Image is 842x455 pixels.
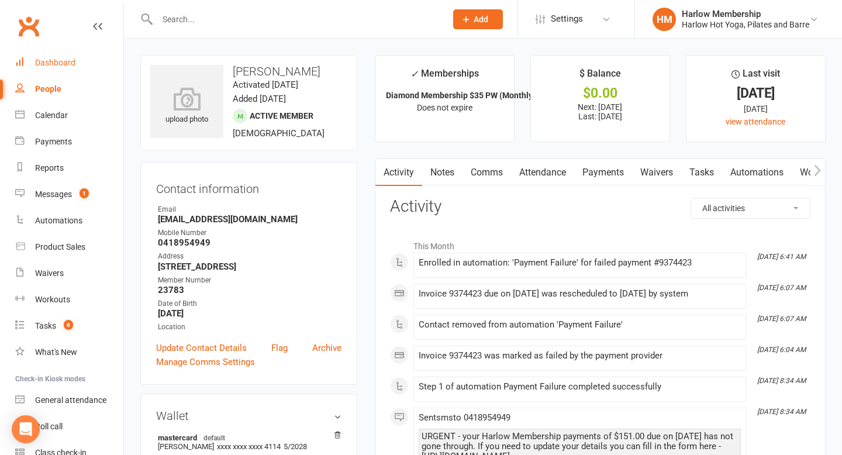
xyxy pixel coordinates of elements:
div: Waivers [35,268,64,278]
div: $0.00 [541,87,659,99]
div: Location [158,322,341,333]
button: Add [453,9,503,29]
a: Calendar [15,102,123,129]
span: Does not expire [417,103,472,112]
time: Activated [DATE] [233,80,298,90]
a: Roll call [15,413,123,440]
div: Product Sales [35,242,85,251]
h3: Wallet [156,409,341,422]
h3: Activity [390,198,810,216]
a: Archive [312,341,341,355]
div: Dashboard [35,58,75,67]
a: Update Contact Details [156,341,247,355]
a: Clubworx [14,12,43,41]
div: Step 1 of automation Payment Failure completed successfully [419,382,741,392]
i: [DATE] 8:34 AM [757,408,806,416]
a: Tasks [681,159,722,186]
div: Mobile Number [158,227,341,239]
div: What's New [35,347,77,357]
a: Flag [271,341,288,355]
div: HM [653,8,676,31]
div: Roll call [35,422,63,431]
a: Reports [15,155,123,181]
strong: 0418954949 [158,237,341,248]
a: view attendance [726,117,785,126]
a: Workouts [15,287,123,313]
div: Harlow Membership [682,9,809,19]
a: Payments [574,159,632,186]
a: What's New [15,339,123,366]
li: [PERSON_NAME] [156,431,341,453]
div: [DATE] [697,102,815,115]
div: People [35,84,61,94]
div: upload photo [150,87,223,126]
a: Messages 1 [15,181,123,208]
div: Open Intercom Messenger [12,415,40,443]
a: Notes [422,159,463,186]
strong: [DATE] [158,308,341,319]
a: Activity [375,159,422,186]
span: xxxx xxxx xxxx 4114 [217,442,281,451]
div: Member Number [158,275,341,286]
a: Comms [463,159,511,186]
a: Dashboard [15,50,123,76]
div: Email [158,204,341,215]
a: Automations [15,208,123,234]
div: $ Balance [579,66,621,87]
span: Add [474,15,488,24]
input: Search... [154,11,438,27]
span: Sent sms to 0418954949 [419,412,510,423]
i: [DATE] 6:04 AM [757,346,806,354]
a: Attendance [511,159,574,186]
strong: 23783 [158,285,341,295]
div: Enrolled in automation: 'Payment Failure' for failed payment #9374423 [419,258,741,268]
a: Waivers [632,159,681,186]
div: Contact removed from automation 'Payment Failure' [419,320,741,330]
div: Tasks [35,321,56,330]
div: [DATE] [697,87,815,99]
i: [DATE] 6:07 AM [757,315,806,323]
i: [DATE] 8:34 AM [757,377,806,385]
span: default [200,433,229,442]
a: Payments [15,129,123,155]
div: Automations [35,216,82,225]
i: [DATE] 6:41 AM [757,253,806,261]
a: Manage Comms Settings [156,355,255,369]
strong: [EMAIL_ADDRESS][DOMAIN_NAME] [158,214,341,225]
h3: Contact information [156,178,341,195]
a: General attendance kiosk mode [15,387,123,413]
strong: Diamond Membership $35 PW (Monthly) [386,91,536,100]
div: Date of Birth [158,298,341,309]
h3: [PERSON_NAME] [150,65,347,78]
div: Last visit [731,66,780,87]
a: People [15,76,123,102]
div: Calendar [35,111,68,120]
div: Memberships [410,66,479,88]
i: ✓ [410,68,418,80]
div: Payments [35,137,72,146]
span: 5/2028 [284,442,307,451]
div: Invoice 9374423 due on [DATE] was rescheduled to [DATE] by system [419,289,741,299]
div: Reports [35,163,64,173]
a: Product Sales [15,234,123,260]
div: Address [158,251,341,262]
div: General attendance [35,395,106,405]
time: Added [DATE] [233,94,286,104]
span: 6 [64,320,73,330]
a: Automations [722,159,792,186]
div: Workouts [35,295,70,304]
span: [DEMOGRAPHIC_DATA] [233,128,325,139]
a: Tasks 6 [15,313,123,339]
span: Active member [250,111,313,120]
strong: [STREET_ADDRESS] [158,261,341,272]
span: Settings [551,6,583,32]
div: Invoice 9374423 was marked as failed by the payment provider [419,351,741,361]
i: [DATE] 6:07 AM [757,284,806,292]
div: Messages [35,189,72,199]
a: Waivers [15,260,123,287]
span: 1 [80,188,89,198]
div: Harlow Hot Yoga, Pilates and Barre [682,19,809,30]
li: This Month [390,234,810,253]
p: Next: [DATE] Last: [DATE] [541,102,659,121]
strong: mastercard [158,433,336,442]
